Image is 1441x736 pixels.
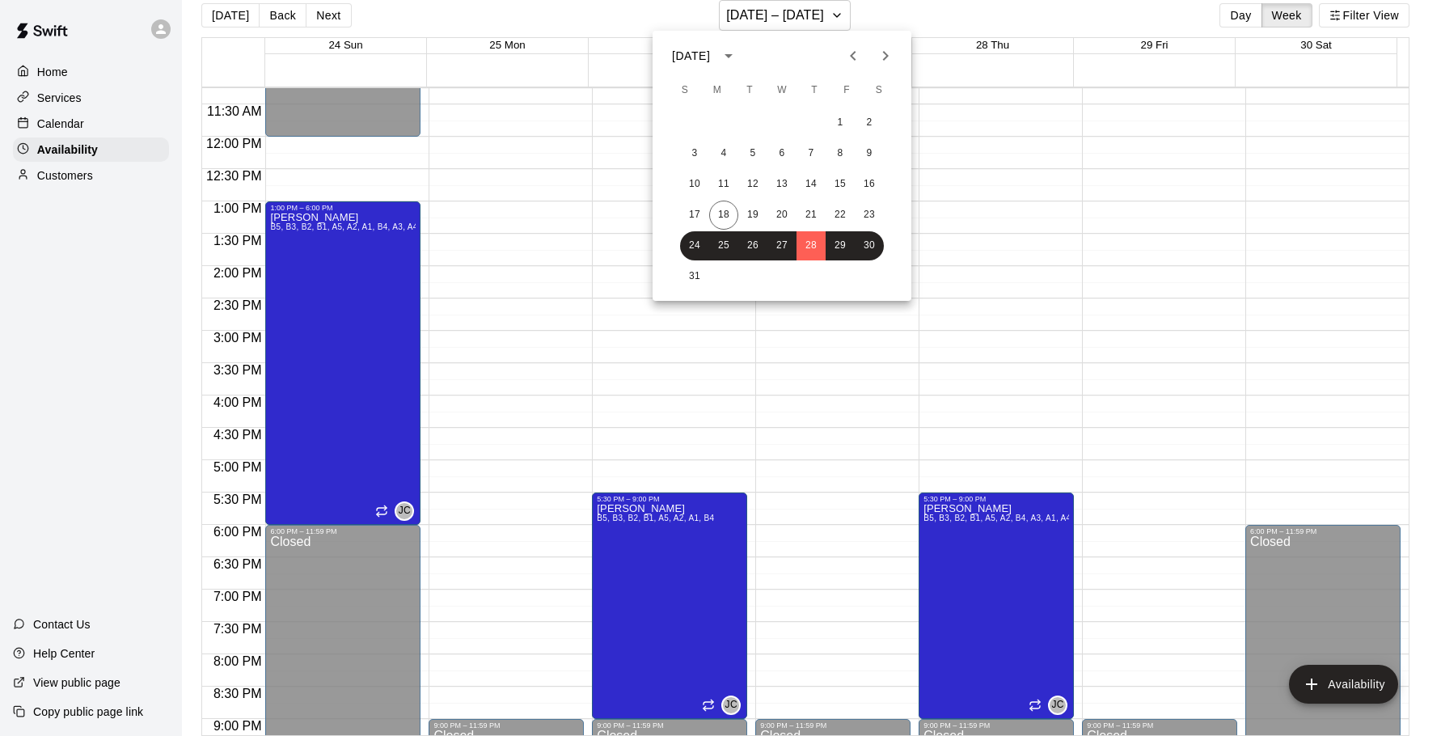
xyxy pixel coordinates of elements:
span: Thursday [800,74,829,107]
button: 3 [680,139,709,168]
button: 18 [709,201,738,230]
button: 14 [797,170,826,199]
button: 9 [855,139,884,168]
button: 10 [680,170,709,199]
button: Previous month [837,40,869,72]
span: Friday [832,74,861,107]
button: 19 [738,201,767,230]
button: 31 [680,262,709,291]
button: 17 [680,201,709,230]
button: 25 [709,231,738,260]
button: 2 [855,108,884,137]
span: Sunday [670,74,699,107]
button: 26 [738,231,767,260]
span: Saturday [864,74,894,107]
button: 28 [797,231,826,260]
button: 12 [738,170,767,199]
button: Next month [869,40,902,72]
button: 13 [767,170,797,199]
button: 23 [855,201,884,230]
span: Wednesday [767,74,797,107]
span: Monday [703,74,732,107]
button: 16 [855,170,884,199]
button: 21 [797,201,826,230]
button: 6 [767,139,797,168]
button: calendar view is open, switch to year view [715,42,742,70]
button: 24 [680,231,709,260]
button: 29 [826,231,855,260]
button: 8 [826,139,855,168]
button: 20 [767,201,797,230]
span: Tuesday [735,74,764,107]
button: 22 [826,201,855,230]
button: 7 [797,139,826,168]
button: 30 [855,231,884,260]
button: 11 [709,170,738,199]
button: 27 [767,231,797,260]
button: 15 [826,170,855,199]
button: 1 [826,108,855,137]
button: 4 [709,139,738,168]
div: [DATE] [672,48,710,65]
button: 5 [738,139,767,168]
